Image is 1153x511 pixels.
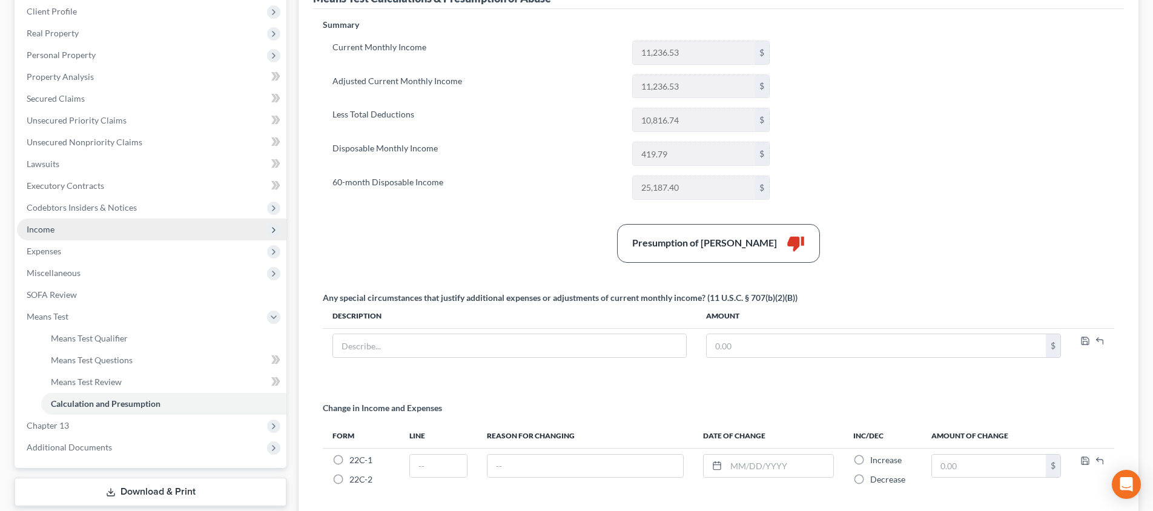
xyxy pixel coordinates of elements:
input: MM/DD/YYYY [726,455,833,478]
label: Adjusted Current Monthly Income [326,74,626,99]
input: Describe... [333,334,686,357]
span: Miscellaneous [27,268,81,278]
label: 60-month Disposable Income [326,176,626,200]
label: Disposable Monthly Income [326,142,626,166]
th: Line [400,424,478,448]
input: -- [410,455,467,478]
span: Calculation and Presumption [51,398,160,409]
div: $ [755,108,769,131]
input: 0.00 [633,41,755,64]
th: Inc/Dec [844,424,922,448]
span: Decrease [870,474,905,484]
span: Property Analysis [27,71,94,82]
div: $ [755,176,769,199]
input: 0.00 [932,455,1046,478]
span: Unsecured Nonpriority Claims [27,137,142,147]
span: Unsecured Priority Claims [27,115,127,125]
span: Income [27,224,55,234]
span: Codebtors Insiders & Notices [27,202,137,213]
div: Open Intercom Messenger [1112,470,1141,499]
input: 0.00 [633,108,755,131]
th: Form [323,424,400,448]
div: $ [1046,334,1060,357]
span: Lawsuits [27,159,59,169]
span: Increase [870,455,902,465]
input: 0.00 [707,334,1046,357]
i: thumb_down [787,234,805,252]
p: Change in Income and Expenses [323,402,442,414]
span: 22C-1 [349,455,372,465]
a: Means Test Qualifier [41,328,286,349]
input: -- [487,455,683,478]
div: $ [755,142,769,165]
a: Download & Print [15,478,286,506]
a: Means Test Review [41,371,286,393]
a: Means Test Questions [41,349,286,371]
a: Lawsuits [17,153,286,175]
span: Client Profile [27,6,77,16]
th: Amount of Change [922,424,1071,448]
span: Means Test Qualifier [51,333,128,343]
span: Chapter 13 [27,420,69,430]
th: Amount [696,304,1071,328]
span: Real Property [27,28,79,38]
a: SOFA Review [17,284,286,306]
p: Summary [323,19,779,31]
div: Any special circumstances that justify additional expenses or adjustments of current monthly inco... [323,292,798,304]
input: 0.00 [633,176,755,199]
div: $ [755,75,769,98]
span: Expenses [27,246,61,256]
th: Description [323,304,696,328]
a: Property Analysis [17,66,286,88]
span: Personal Property [27,50,96,60]
div: Presumption of [PERSON_NAME] [632,236,777,250]
span: Means Test Review [51,377,122,387]
a: Secured Claims [17,88,286,110]
span: SOFA Review [27,289,77,300]
div: $ [1046,455,1060,478]
input: 0.00 [633,142,755,165]
div: $ [755,41,769,64]
span: Additional Documents [27,442,112,452]
span: 22C-2 [349,474,372,484]
label: Current Monthly Income [326,41,626,65]
a: Calculation and Presumption [41,393,286,415]
span: Means Test [27,311,68,321]
span: Secured Claims [27,93,85,104]
th: Reason for Changing [477,424,693,448]
span: Executory Contracts [27,180,104,191]
th: Date of Change [693,424,844,448]
a: Unsecured Priority Claims [17,110,286,131]
span: Means Test Questions [51,355,133,365]
a: Unsecured Nonpriority Claims [17,131,286,153]
input: 0.00 [633,75,755,98]
label: Less Total Deductions [326,108,626,132]
a: Executory Contracts [17,175,286,197]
